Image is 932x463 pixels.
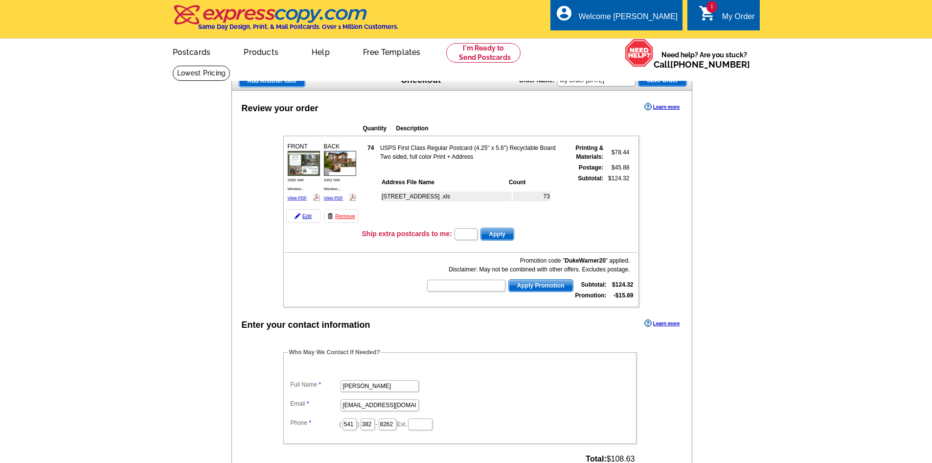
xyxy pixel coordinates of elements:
[288,416,632,431] dd: ( ) - Ext.
[291,380,340,389] label: Full Name
[513,192,550,201] td: 73
[157,40,227,63] a: Postcards
[380,143,564,162] td: USPS First Class Regular Postcard (4.25" x 5.6") Recyclable Board Two sided, full color Print + A...
[347,40,436,63] a: Free Templates
[508,177,550,187] th: Count
[605,163,630,172] td: $45.88
[579,12,678,26] div: Welcome [PERSON_NAME]
[239,74,305,87] a: Add Another Item
[426,256,630,274] div: Promotion code " " applied. Disclaimer: May not be combined with other offers. Excludes postage.
[288,348,381,357] legend: Who May We Contact If Needed?
[324,195,343,200] a: View PDF
[173,12,398,30] a: Same Day Design, Print, & Mail Postcards. Over 1 Million Customers.
[239,75,305,87] span: Add Another Item
[242,102,318,115] div: Review your order
[509,280,573,292] span: Apply Promotion
[581,281,607,288] strong: Subtotal:
[654,59,750,70] span: Call
[396,123,575,133] th: Description
[625,39,654,67] img: help
[288,151,320,175] img: small-thumb.jpg
[291,399,340,408] label: Email
[228,40,294,63] a: Products
[288,178,305,191] span: 3352 NW Windwo...
[654,50,755,70] span: Need help? Are you stuck?
[286,141,321,203] div: FRONT
[795,432,932,463] iframe: LiveChat chat widget
[555,4,573,22] i: account_circle
[565,257,606,264] b: DukeWarner20
[508,279,573,292] button: Apply Promotion
[614,292,634,299] strong: -$15.69
[605,143,630,162] td: $78.44
[324,209,359,223] a: Remove
[612,281,633,288] strong: $124.32
[322,141,358,203] div: BACK
[575,292,607,299] strong: Promotion:
[722,12,755,26] div: My Order
[327,213,333,219] img: trashcan-icon.gif
[480,228,514,241] button: Apply
[699,4,716,22] i: shopping_cart
[296,40,345,63] a: Help
[699,11,755,23] a: 1 shopping_cart My Order
[706,1,717,13] span: 1
[295,213,300,219] img: pencil-icon.gif
[644,103,680,111] a: Learn more
[363,123,395,133] th: Quantity
[324,178,341,191] span: 3352 NW Windwo...
[575,145,603,160] strong: Printing & Materials:
[288,195,307,200] a: View PDF
[367,145,374,151] strong: 74
[242,318,370,332] div: Enter your contact information
[381,192,512,201] td: [STREET_ADDRESS] .xls
[291,418,340,427] label: Phone
[381,177,507,187] th: Address File Name
[579,164,604,171] strong: Postage:
[286,209,320,223] a: Edit
[324,151,356,175] img: small-thumb.jpg
[313,194,320,201] img: pdf_logo.png
[349,194,356,201] img: pdf_logo.png
[670,59,750,70] a: [PHONE_NUMBER]
[578,175,604,182] strong: Subtotal:
[198,23,398,30] h4: Same Day Design, Print, & Mail Postcards. Over 1 Million Customers.
[644,319,680,327] a: Learn more
[586,455,606,463] strong: Total:
[362,229,452,238] h3: Ship extra postcards to me:
[605,173,630,224] td: $124.32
